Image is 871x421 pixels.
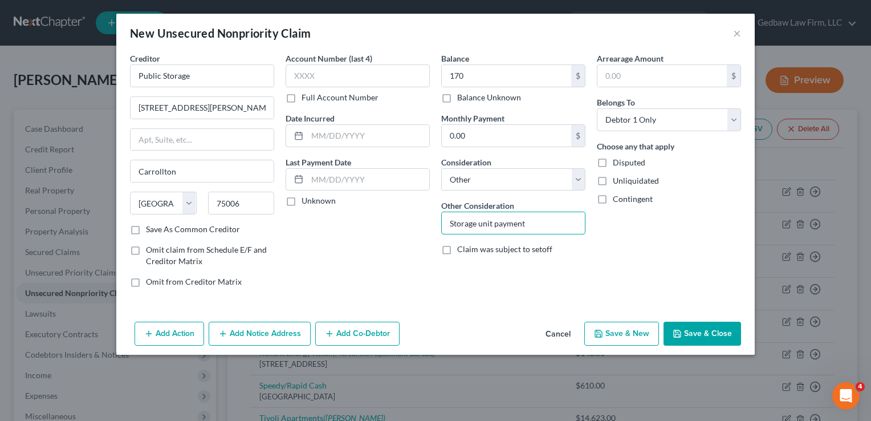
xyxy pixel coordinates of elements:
input: Enter city... [131,160,274,182]
label: Account Number (last 4) [286,52,372,64]
input: Apt, Suite, etc... [131,129,274,151]
input: 0.00 [442,65,571,87]
button: Add Notice Address [209,322,311,346]
input: 0.00 [442,125,571,147]
label: Unknown [302,195,336,207]
button: × [733,26,741,40]
iframe: Intercom live chat [832,382,860,410]
span: Creditor [130,54,160,63]
span: Contingent [613,194,653,204]
div: $ [571,65,585,87]
button: Add Co-Debtor [315,322,400,346]
input: Enter address... [131,97,274,119]
div: $ [571,125,585,147]
label: Other Consideration [441,200,514,212]
label: Date Incurred [286,112,335,124]
input: XXXX [286,64,430,87]
input: Specify... [442,212,585,234]
label: Last Payment Date [286,156,351,168]
span: Disputed [613,157,645,167]
span: Unliquidated [613,176,659,185]
div: $ [727,65,740,87]
label: Choose any that apply [597,140,674,152]
label: Arrearage Amount [597,52,664,64]
span: 4 [856,382,865,391]
button: Add Action [135,322,204,346]
label: Full Account Number [302,92,378,103]
span: Omit claim from Schedule E/F and Creditor Matrix [146,245,267,266]
span: Omit from Creditor Matrix [146,277,242,286]
input: Search creditor by name... [130,64,274,87]
input: MM/DD/YYYY [307,169,429,191]
input: 0.00 [597,65,727,87]
button: Save & Close [664,322,741,346]
label: Monthly Payment [441,112,504,124]
label: Save As Common Creditor [146,224,240,235]
span: Belongs To [597,98,635,107]
label: Consideration [441,156,491,168]
div: New Unsecured Nonpriority Claim [130,25,311,41]
label: Balance [441,52,469,64]
input: MM/DD/YYYY [307,125,429,147]
button: Cancel [536,323,580,346]
button: Save & New [584,322,659,346]
label: Balance Unknown [457,92,521,103]
span: Claim was subject to setoff [457,244,552,254]
input: Enter zip... [208,192,275,214]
